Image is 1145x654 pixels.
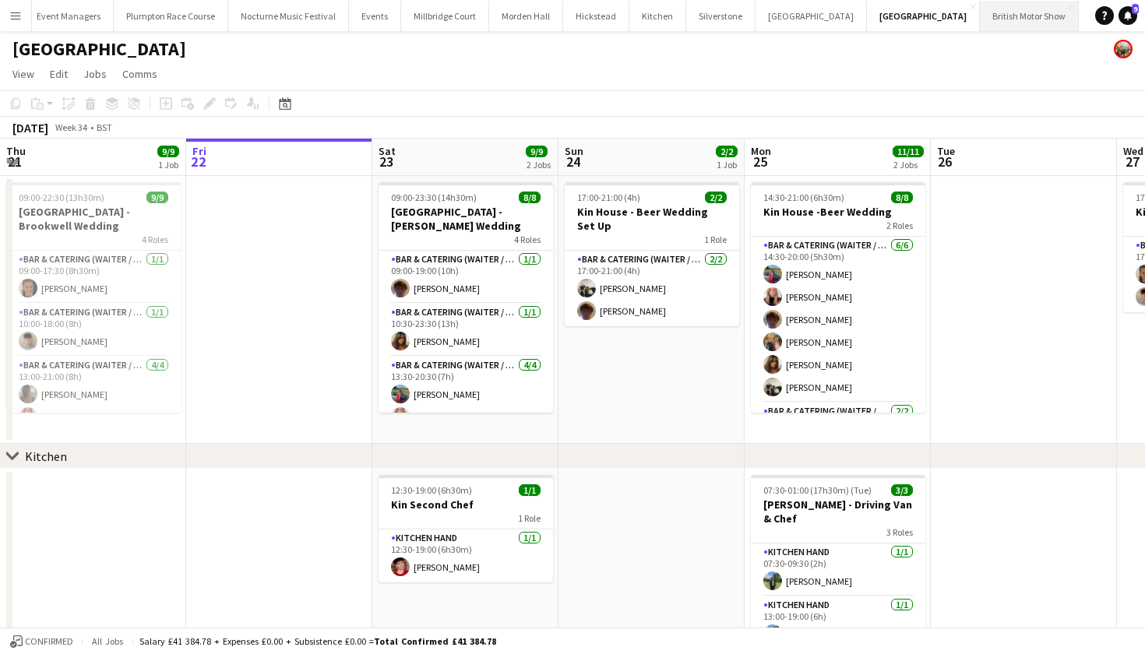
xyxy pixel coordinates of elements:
span: 3 Roles [886,526,913,538]
span: 9/9 [157,146,179,157]
span: 8/8 [519,192,541,203]
span: 24 [562,153,583,171]
h3: [GEOGRAPHIC_DATA] - [PERSON_NAME] Wedding [379,205,553,233]
button: Event Managers [24,1,114,31]
a: Comms [116,64,164,84]
span: Jobs [83,67,107,81]
span: 1 Role [518,512,541,524]
span: 22 [190,153,206,171]
app-card-role: Bar & Catering (Waiter / waitress)1/109:00-17:30 (8h30m)[PERSON_NAME] [6,251,181,304]
span: 27 [1121,153,1143,171]
span: 9/9 [146,192,168,203]
app-job-card: 09:00-22:30 (13h30m)9/9[GEOGRAPHIC_DATA] - Brookwell Wedding4 RolesBar & Catering (Waiter / waitr... [6,182,181,413]
span: 21 [4,153,26,171]
span: Sat [379,144,396,158]
app-card-role: Kitchen Hand1/113:00-19:00 (6h)[PERSON_NAME] [751,596,925,649]
app-card-role: Bar & Catering (Waiter / waitress)1/109:00-19:00 (10h)[PERSON_NAME] [379,251,553,304]
app-user-avatar: Staffing Manager [1114,40,1133,58]
span: Confirmed [25,636,73,647]
button: Nocturne Music Festival [228,1,349,31]
app-card-role: Bar & Catering (Waiter / waitress)4/413:00-21:00 (8h)[PERSON_NAME][PERSON_NAME] [6,357,181,477]
a: 9 [1119,6,1137,25]
button: KKHQ [1079,1,1129,31]
button: Plumpton Race Course [114,1,228,31]
div: Kitchen [25,448,67,464]
a: Jobs [77,64,113,84]
span: 1 Role [704,234,727,245]
div: 1 Job [717,159,737,171]
button: [GEOGRAPHIC_DATA] [756,1,867,31]
span: Mon [751,144,771,158]
span: 17:00-21:00 (4h) [577,192,640,203]
span: 1/1 [519,484,541,496]
span: 25 [749,153,771,171]
span: View [12,67,34,81]
button: Millbridge Court [401,1,489,31]
div: BST [97,121,112,133]
app-job-card: 09:00-23:30 (14h30m)8/8[GEOGRAPHIC_DATA] - [PERSON_NAME] Wedding4 RolesBar & Catering (Waiter / w... [379,182,553,413]
h3: [PERSON_NAME] - Driving Van & Chef [751,498,925,526]
div: Salary £41 384.78 + Expenses £0.00 + Subsistence £0.00 = [139,635,496,647]
span: 09:00-22:30 (13h30m) [19,192,104,203]
app-card-role: Bar & Catering (Waiter / waitress)2/217:00-21:00 (4h)[PERSON_NAME][PERSON_NAME] [565,251,739,326]
button: Hickstead [563,1,629,31]
div: [DATE] [12,120,48,135]
button: Confirmed [8,633,76,650]
span: All jobs [89,635,126,647]
span: 4 Roles [514,234,541,245]
app-job-card: 12:30-19:00 (6h30m)1/1Kin Second Chef1 RoleKitchen Hand1/112:30-19:00 (6h30m)[PERSON_NAME] [379,475,553,582]
app-job-card: 17:00-21:00 (4h)2/2Kin House - Beer Wedding Set Up1 RoleBar & Catering (Waiter / waitress)2/217:0... [565,182,739,326]
span: 09:00-23:30 (14h30m) [391,192,477,203]
h1: [GEOGRAPHIC_DATA] [12,37,186,61]
span: 07:30-01:00 (17h30m) (Tue) [763,484,872,496]
app-card-role: Bar & Catering (Waiter / waitress)1/110:00-18:00 (8h)[PERSON_NAME] [6,304,181,357]
div: 2 Jobs [527,159,551,171]
span: Tue [937,144,955,158]
app-card-role: Kitchen Hand1/112:30-19:00 (6h30m)[PERSON_NAME] [379,529,553,582]
span: Edit [50,67,68,81]
app-job-card: 14:30-21:00 (6h30m)8/8Kin House -Beer Wedding2 RolesBar & Catering (Waiter / waitress)6/614:30-20... [751,182,925,413]
a: Edit [44,64,74,84]
button: Events [349,1,401,31]
app-card-role: Kitchen Hand1/107:30-09:30 (2h)[PERSON_NAME] [751,543,925,596]
span: 3/3 [891,484,913,496]
span: Thu [6,144,26,158]
button: Silverstone [686,1,756,31]
a: View [6,64,41,84]
span: 14:30-21:00 (6h30m) [763,192,844,203]
span: 2 Roles [886,220,913,231]
span: Fri [192,144,206,158]
span: 26 [935,153,955,171]
span: Week 34 [51,121,90,133]
h3: Kin Second Chef [379,498,553,512]
span: 23 [376,153,396,171]
span: 9 [1132,4,1139,14]
button: British Motor Show [980,1,1079,31]
div: 2 Jobs [893,159,923,171]
button: Morden Hall [489,1,563,31]
button: Kitchen [629,1,686,31]
app-card-role: Bar & Catering (Waiter / waitress)6/614:30-20:00 (5h30m)[PERSON_NAME][PERSON_NAME][PERSON_NAME][P... [751,237,925,403]
span: 11/11 [893,146,924,157]
span: Wed [1123,144,1143,158]
span: 2/2 [716,146,738,157]
span: 12:30-19:00 (6h30m) [391,484,472,496]
app-card-role: Bar & Catering (Waiter / waitress)2/2 [751,403,925,478]
span: 4 Roles [142,234,168,245]
h3: Kin House - Beer Wedding Set Up [565,205,739,233]
span: 9/9 [526,146,548,157]
h3: Kin House -Beer Wedding [751,205,925,219]
div: 1 Job [158,159,178,171]
h3: [GEOGRAPHIC_DATA] - Brookwell Wedding [6,205,181,233]
span: Sun [565,144,583,158]
button: [GEOGRAPHIC_DATA] [867,1,980,31]
span: 2/2 [705,192,727,203]
span: 8/8 [891,192,913,203]
span: Comms [122,67,157,81]
app-card-role: Bar & Catering (Waiter / waitress)1/110:30-23:30 (13h)[PERSON_NAME] [379,304,553,357]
